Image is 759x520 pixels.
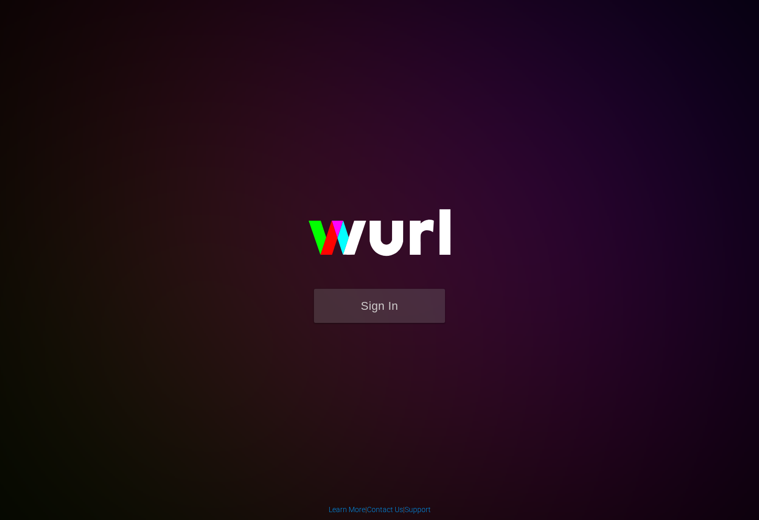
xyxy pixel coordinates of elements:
[329,505,365,514] a: Learn More
[367,505,403,514] a: Contact Us
[314,289,445,323] button: Sign In
[329,504,431,515] div: | |
[275,187,484,288] img: wurl-logo-on-black-223613ac3d8ba8fe6dc639794a292ebdb59501304c7dfd60c99c58986ef67473.svg
[405,505,431,514] a: Support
